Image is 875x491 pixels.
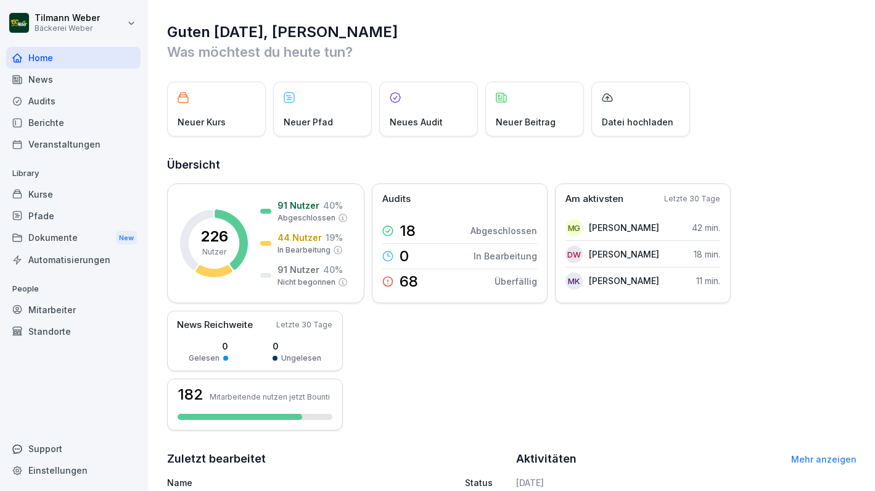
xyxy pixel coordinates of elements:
[696,274,720,287] p: 11 min.
[382,192,411,206] p: Audits
[200,229,228,244] p: 226
[602,115,673,128] p: Datei hochladen
[400,274,418,289] p: 68
[273,340,321,353] p: 0
[6,227,141,250] div: Dokumente
[276,319,332,330] p: Letzte 30 Tage
[6,47,141,69] a: Home
[167,42,857,62] p: Was möchtest du heute tun?
[189,340,228,353] p: 0
[177,318,253,332] p: News Reichweite
[496,115,556,128] p: Neuer Beitrag
[116,231,137,245] div: New
[6,112,141,133] a: Berichte
[277,231,322,244] p: 44 Nutzer
[400,224,416,238] p: 18
[6,460,141,481] a: Einstellungen
[323,199,343,212] p: 40 %
[470,224,537,237] p: Abgeschlossen
[277,199,319,212] p: 91 Nutzer
[791,454,857,464] a: Mehr anzeigen
[210,392,330,401] p: Mitarbeitende nutzen jetzt Bounti
[565,192,623,206] p: Am aktivsten
[6,164,141,183] p: Library
[277,277,335,288] p: Nicht begonnen
[474,250,537,262] p: In Bearbeitung
[465,476,493,489] p: Status
[167,22,857,42] h1: Guten [DATE], [PERSON_NAME]
[277,245,331,256] p: In Bearbeitung
[6,227,141,250] a: DokumenteNew
[589,248,659,261] p: [PERSON_NAME]
[6,183,141,205] a: Kurse
[692,221,720,234] p: 42 min.
[35,13,100,23] p: Tilmann Weber
[189,353,220,364] p: Gelesen
[6,438,141,460] div: Support
[516,450,577,468] h2: Aktivitäten
[495,275,537,288] p: Überfällig
[323,263,343,276] p: 40 %
[6,90,141,112] a: Audits
[589,274,659,287] p: [PERSON_NAME]
[589,221,659,234] p: [PERSON_NAME]
[565,219,583,237] div: MG
[178,115,226,128] p: Neuer Kurs
[35,24,100,33] p: Bäckerei Weber
[202,246,226,258] p: Nutzer
[6,205,141,227] a: Pfade
[277,263,319,276] p: 91 Nutzer
[516,476,857,489] h6: [DATE]
[6,279,141,299] p: People
[6,69,141,90] a: News
[400,249,409,264] p: 0
[565,246,583,263] div: DW
[167,156,857,174] h2: Übersicht
[167,450,507,468] h2: Zuletzt bearbeitet
[6,321,141,342] a: Standorte
[178,387,203,402] h3: 182
[6,133,141,155] a: Veranstaltungen
[284,115,333,128] p: Neuer Pfad
[326,231,343,244] p: 19 %
[6,249,141,271] a: Automatisierungen
[277,212,335,224] p: Abgeschlossen
[390,115,443,128] p: Neues Audit
[6,299,141,321] a: Mitarbeiter
[167,476,374,489] p: Name
[694,248,720,261] p: 18 min.
[565,272,583,290] div: MK
[664,193,720,204] p: Letzte 30 Tage
[281,353,321,364] p: Ungelesen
